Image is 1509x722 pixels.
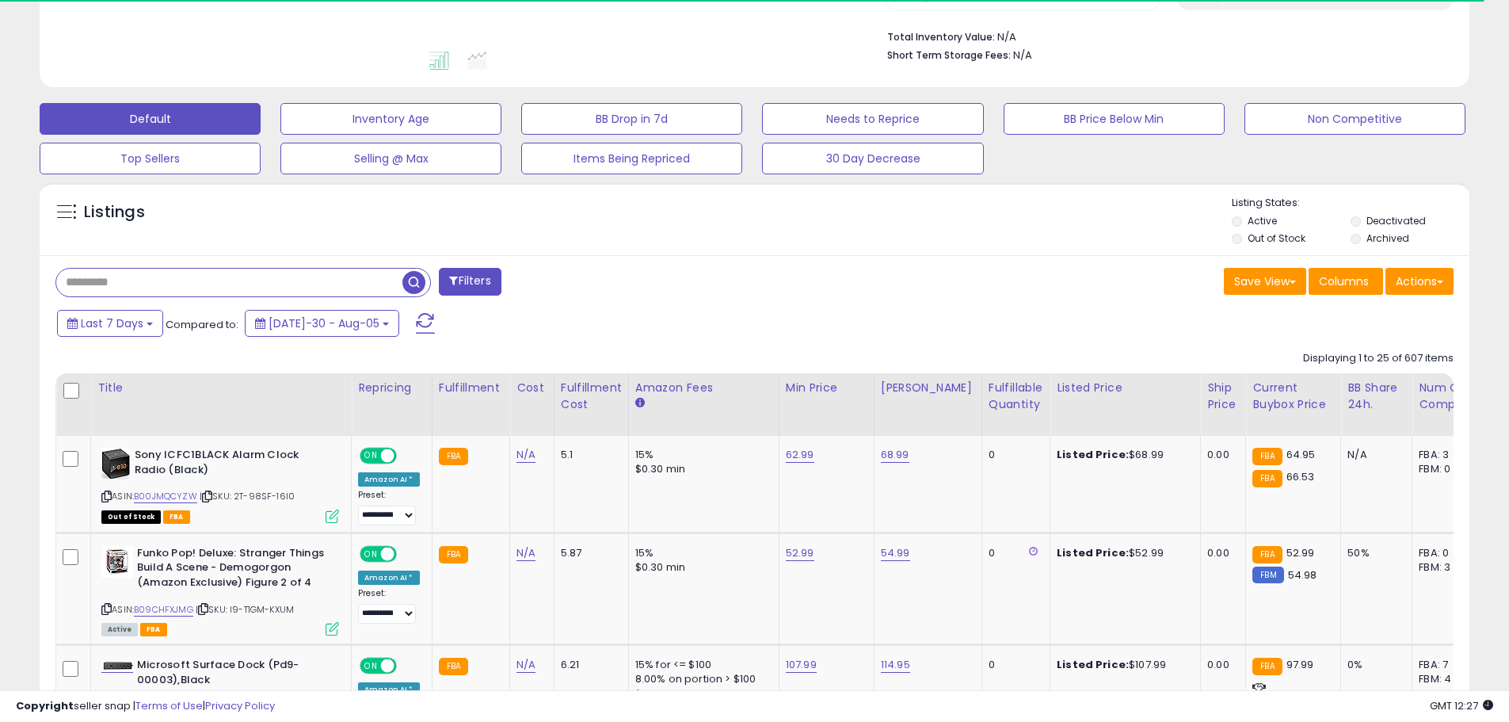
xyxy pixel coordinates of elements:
div: Preset: [358,490,420,525]
div: 50% [1347,546,1400,560]
img: 41jhy0Wqc1L._SL40_.jpg [101,448,131,479]
button: 30 Day Decrease [762,143,983,174]
span: All listings that are currently out of stock and unavailable for purchase on Amazon [101,510,161,524]
div: FBA: 3 [1419,448,1471,462]
img: 51XoLNZlcpL._SL40_.jpg [101,546,133,578]
label: Out of Stock [1248,231,1305,245]
div: Min Price [786,380,867,396]
small: FBA [439,658,468,675]
div: 8.00% on portion > $100 [635,672,767,686]
div: Fulfillable Quantity [989,380,1043,413]
h5: Listings [84,201,145,223]
b: Listed Price: [1057,545,1129,560]
button: [DATE]-30 - Aug-05 [245,310,399,337]
span: Columns [1319,273,1369,289]
div: FBM: 3 [1419,560,1471,575]
div: Displaying 1 to 25 of 607 items [1303,351,1454,366]
small: FBA [1252,658,1282,675]
div: ASIN: [101,448,339,521]
span: 52.99 [1286,545,1315,560]
div: FBM: 0 [1419,462,1471,476]
a: N/A [516,447,535,463]
label: Deactivated [1366,214,1426,227]
div: Fulfillment Cost [561,380,622,413]
button: BB Drop in 7d [521,103,742,135]
span: 64.95 [1286,447,1316,462]
span: FBA [140,623,167,636]
button: Filters [439,268,501,296]
div: 6.21 [561,658,616,672]
div: 0.00 [1207,546,1233,560]
span: OFF [394,659,420,673]
a: 62.99 [786,447,814,463]
div: Amazon Fees [635,380,772,396]
small: Amazon Fees. [635,396,645,411]
div: 0% [1347,658,1400,672]
div: BB Share 24h. [1347,380,1405,413]
div: seller snap | | [16,699,275,714]
div: 5.87 [561,546,616,560]
div: Num of Comp. [1419,380,1477,413]
b: Listed Price: [1057,447,1129,462]
small: FBA [1252,448,1282,465]
div: Amazon AI * [358,571,420,585]
small: FBA [1252,470,1282,487]
b: Microsoft Surface Dock (Pd9-00003),Black [137,658,330,691]
div: 5.1 [561,448,616,462]
strong: Copyright [16,698,74,713]
button: Inventory Age [280,103,501,135]
span: | SKU: 2T-98SF-16I0 [200,490,295,502]
button: Default [40,103,261,135]
div: $52.99 [1057,546,1188,560]
div: 15% [635,448,767,462]
small: FBA [439,448,468,465]
a: 114.95 [881,657,910,673]
div: Repricing [358,380,425,396]
div: 0.00 [1207,448,1233,462]
div: FBA: 0 [1419,546,1471,560]
a: Terms of Use [135,698,203,713]
span: | SKU: I9-T1GM-KXUM [196,603,294,616]
label: Archived [1366,231,1409,245]
span: ON [361,659,381,673]
a: 107.99 [786,657,817,673]
span: Last 7 Days [81,315,143,331]
a: N/A [516,545,535,561]
a: 68.99 [881,447,909,463]
button: Last 7 Days [57,310,163,337]
span: 2025-08-13 12:27 GMT [1430,698,1493,713]
div: FBM: 4 [1419,672,1471,686]
button: Needs to Reprice [762,103,983,135]
b: Sony ICFC1BLACK Alarm Clock Radio (Black) [135,448,327,481]
span: 66.53 [1286,469,1315,484]
div: $0.30 min [635,462,767,476]
button: Top Sellers [40,143,261,174]
div: 15% [635,546,767,560]
a: 54.99 [881,545,910,561]
b: Listed Price: [1057,657,1129,672]
button: Actions [1385,268,1454,295]
span: 54.98 [1288,567,1317,583]
img: 21HSgQ-4zCL._SL40_.jpg [101,660,133,671]
span: OFF [394,547,420,560]
a: 52.99 [786,545,814,561]
button: Columns [1309,268,1383,295]
b: Funko Pop! Deluxe: Stranger Things Build A Scene - Demogorgon (Amazon Exclusive) Figure 2 of 4 [137,546,330,594]
p: Listing States: [1232,196,1469,211]
div: 0 [989,448,1038,462]
div: FBA: 7 [1419,658,1471,672]
label: Active [1248,214,1277,227]
span: 97.99 [1286,657,1314,672]
div: $107.99 [1057,658,1188,672]
a: B00JMQCYZW [134,490,197,503]
div: $68.99 [1057,448,1188,462]
div: 0 [989,546,1038,560]
div: Preset: [358,588,420,624]
div: Cost [516,380,547,396]
span: All listings currently available for purchase on Amazon [101,623,138,636]
span: ON [361,547,381,560]
span: OFF [394,449,420,463]
small: FBA [439,546,468,563]
a: N/A [516,657,535,673]
div: N/A [1347,448,1400,462]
